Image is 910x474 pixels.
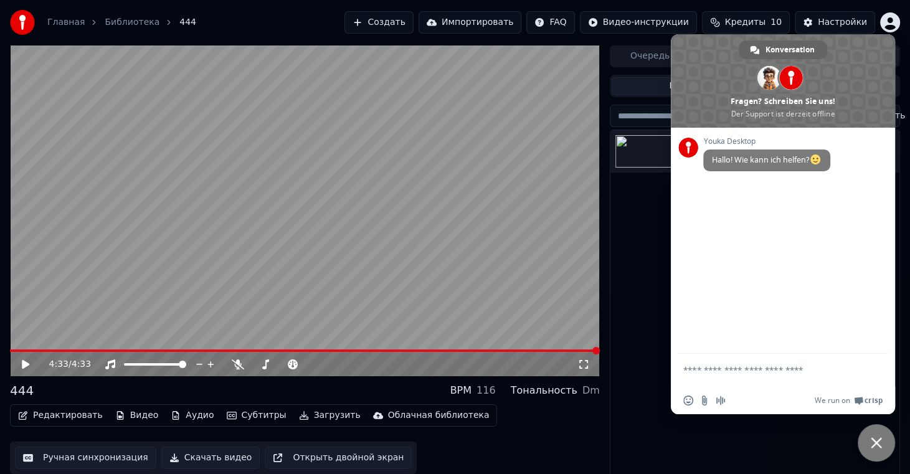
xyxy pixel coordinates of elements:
a: Главная [47,16,85,29]
button: Настройки [795,11,875,34]
span: 4:33 [49,358,69,371]
span: Datei senden [699,396,709,405]
button: Импортировать [419,11,522,34]
button: Кредиты10 [702,11,790,34]
span: Einen Emoji einfügen [683,396,693,405]
span: Audionachricht aufzeichnen [716,396,726,405]
div: BPM [450,383,472,398]
button: Видео-инструкции [580,11,697,34]
button: Открыть двойной экран [265,447,412,469]
div: 444 [10,382,34,399]
button: Скачать видео [161,447,260,469]
button: Видео [110,407,164,424]
nav: breadcrumb [47,16,196,29]
span: 4:33 [72,358,91,371]
div: Тональность [511,383,577,398]
span: Кредиты [725,16,765,29]
img: youka [10,10,35,35]
div: Настройки [818,16,867,29]
div: Chat schließen [858,424,895,462]
span: 444 [179,16,196,29]
div: Dm [582,383,600,398]
button: Ручная синхронизация [15,447,156,469]
button: Очередь [612,47,707,65]
button: Редактировать [13,407,108,424]
span: Hallo! Wie kann ich helfen? [712,154,822,165]
span: Youka Desktop [703,137,830,146]
button: Загрузить [294,407,366,424]
span: Crisp [865,396,883,405]
div: / [49,358,79,371]
div: Облачная библиотека [388,409,490,422]
div: 116 [476,383,496,398]
div: Konversation [739,40,827,59]
span: We run on [815,396,850,405]
button: FAQ [526,11,574,34]
button: Аудио [166,407,219,424]
span: 10 [770,16,782,29]
button: Субтитры [222,407,291,424]
textarea: Verfassen Sie Ihre Nachricht… [683,364,855,387]
a: We run onCrisp [815,396,883,405]
button: Создать [344,11,413,34]
span: Konversation [765,40,815,59]
a: Библиотека [105,16,159,29]
button: Песни [612,77,755,95]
